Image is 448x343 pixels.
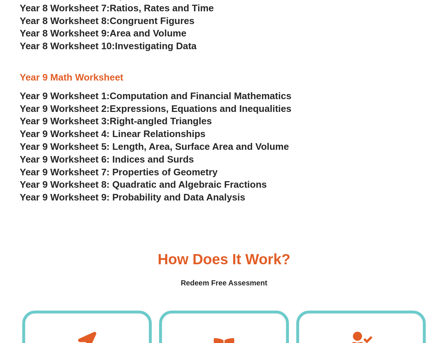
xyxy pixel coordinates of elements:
a: Year 9 Worksheet 6: Indices and Surds [20,154,194,165]
span: Year 8 Worksheet 7: [20,3,110,13]
iframe: Chat Widget [327,261,448,343]
a: Year 9 Worksheet 4: Linear Relationships [20,128,205,139]
span: Congruent Figures [110,15,194,26]
span: Expressions, Equations and Inequalities [110,103,291,114]
a: Year 8 Worksheet 8:Congruent Figures [20,15,194,26]
a: Year 9 Worksheet 8: Quadratic and Algebraic Fractions [20,179,267,190]
span: Year 9 Worksheet 3: [20,116,110,126]
span: Ratios, Rates and Time [110,3,214,13]
h4: Redeem Free Assesment [22,277,425,289]
a: Year 9 Worksheet 5: Length, Area, Surface Area and Volume [20,141,289,152]
a: Year 8 Worksheet 10:Investigating Data [20,40,197,51]
span: Year 8 Worksheet 9: [20,28,110,39]
span: Year 8 Worksheet 8: [20,15,110,26]
span: Investigating Data [115,40,197,51]
span: Year 9 Worksheet 1: [20,90,110,101]
a: Year 8 Worksheet 7:Ratios, Rates and Time [20,3,214,13]
span: Right-angled Triangles [110,116,212,126]
span: Year 9 Worksheet 2: [20,103,110,114]
h3: Year 9 Math Worksheet [20,71,428,84]
a: Year 9 Worksheet 7: Properties of Geometry [20,167,218,178]
span: Computation and Financial Mathematics [110,90,291,101]
a: Year 9 Worksheet 9: Probability and Data Analysis [20,192,245,203]
span: Area and Volume [110,28,186,39]
a: Year 9 Worksheet 3:Right-angled Triangles [20,116,212,126]
a: Year 9 Worksheet 2:Expressions, Equations and Inequalities [20,103,291,114]
a: Year 8 Worksheet 9:Area and Volume [20,28,186,39]
h3: How Does it Work? [158,252,290,266]
span: Year 8 Worksheet 10: [20,40,115,51]
a: Year 9 Worksheet 1:Computation and Financial Mathematics [20,90,291,101]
